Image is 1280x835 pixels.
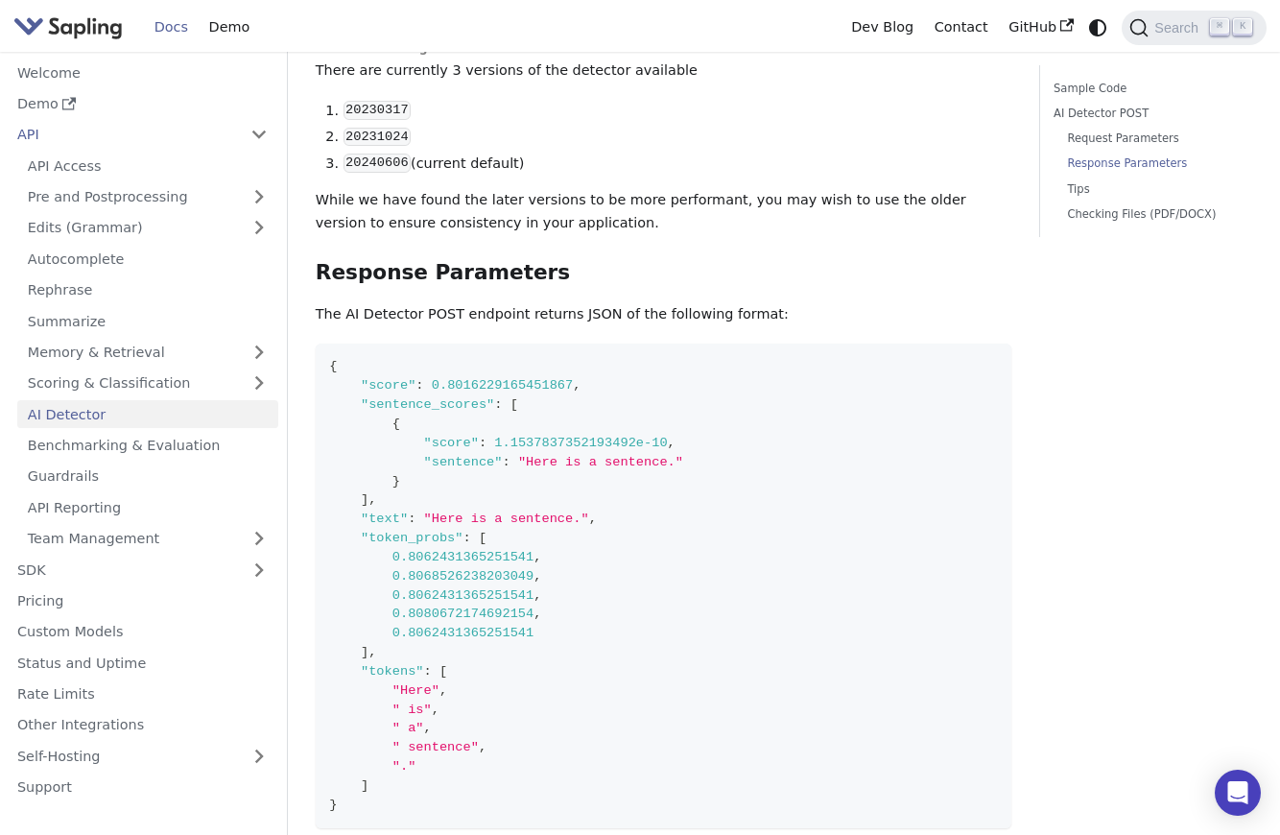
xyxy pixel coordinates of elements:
p: : There are currently 3 versions of the detector available [316,36,1011,83]
span: : [502,455,510,469]
a: Support [7,774,278,801]
a: Checking Files (PDF/DOCX) [1067,205,1238,224]
a: Tips [1067,180,1238,199]
span: } [392,474,400,489]
span: 0.8062431365251541 [392,626,534,640]
span: "token_probs" [361,531,463,545]
button: Switch between dark and light mode (currently system mode) [1084,13,1112,41]
span: , [368,645,376,659]
span: : [479,436,486,450]
a: SDK [7,556,240,584]
a: Summarize [17,307,278,335]
span: , [533,569,541,584]
span: 0.8016229165451867 [432,378,574,393]
span: "text" [361,512,408,526]
code: 20240606 [344,154,411,173]
a: AI Detector POST [1054,105,1245,123]
p: While we have found the later versions to be more performant, you may wish to use the older versi... [316,189,1011,235]
span: ] [361,778,368,793]
kbd: ⌘ [1210,18,1229,36]
a: Demo [199,12,260,42]
kbd: K [1233,18,1252,36]
a: Guardrails [17,463,278,490]
span: } [329,798,337,812]
a: Request Parameters [1067,130,1238,148]
h3: Response Parameters [316,260,1011,286]
span: " is" [392,703,432,717]
a: Autocomplete [17,245,278,273]
span: Search [1149,20,1210,36]
img: Sapling.ai [13,13,123,41]
a: API Reporting [17,493,278,521]
span: , [668,436,676,450]
span: 0.8062431365251541 [392,588,534,603]
div: Open Intercom Messenger [1215,770,1261,816]
span: "sentence_scores" [361,397,494,412]
a: Sample Code [1054,80,1245,98]
span: ] [361,645,368,659]
span: , [479,740,486,754]
span: [ [439,664,447,679]
button: Expand sidebar category 'SDK' [240,556,278,584]
span: , [439,683,447,698]
a: Rate Limits [7,680,278,708]
button: Collapse sidebar category 'API' [240,121,278,149]
a: Edits (Grammar) [17,214,278,242]
a: Custom Models [7,618,278,646]
a: AI Detector [17,400,278,428]
span: : [415,378,423,393]
a: Contact [924,12,999,42]
span: , [424,721,432,735]
span: 0.8062431365251541 [392,550,534,564]
span: , [589,512,597,526]
span: "score" [361,378,415,393]
p: The AI Detector POST endpoint returns JSON of the following format: [316,303,1011,326]
span: 0.8080672174692154 [392,607,534,621]
a: Other Integrations [7,711,278,739]
span: "Here is a sentence." [424,512,589,526]
a: Rephrase [17,276,278,304]
span: { [329,359,337,373]
a: Pre and Postprocessing [17,183,278,211]
span: "Here is a sentence." [518,455,683,469]
a: Response Parameters [1067,155,1238,173]
span: [ [510,397,518,412]
span: : [424,664,432,679]
a: Docs [144,12,199,42]
span: , [432,703,439,717]
span: "tokens" [361,664,424,679]
span: " sentence" [392,740,479,754]
span: , [533,588,541,603]
a: Sapling.ai [13,13,130,41]
a: Memory & Retrieval [17,339,278,367]
code: 20230317 [344,101,411,120]
a: GitHub [998,12,1083,42]
span: ] [361,492,368,507]
a: Self-Hosting [7,742,278,770]
a: Scoring & Classification [17,370,278,397]
span: , [573,378,581,393]
span: "score" [424,436,479,450]
a: Status and Uptime [7,649,278,677]
a: API Access [17,152,278,179]
span: 0.8068526238203049 [392,569,534,584]
span: , [368,492,376,507]
span: { [392,417,400,431]
span: : [494,397,502,412]
span: : [408,512,415,526]
a: Welcome [7,59,278,86]
a: Dev Blog [841,12,923,42]
span: " a" [392,721,424,735]
span: "." [392,759,416,774]
span: , [533,550,541,564]
code: 20231024 [344,128,411,147]
li: (current default) [344,153,1011,176]
span: "sentence" [424,455,503,469]
span: [ [479,531,486,545]
span: "Here" [392,683,439,698]
a: Pricing [7,587,278,615]
span: , [533,607,541,621]
button: Search (Command+K) [1122,11,1266,45]
a: Benchmarking & Evaluation [17,432,278,460]
span: : [463,531,471,545]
